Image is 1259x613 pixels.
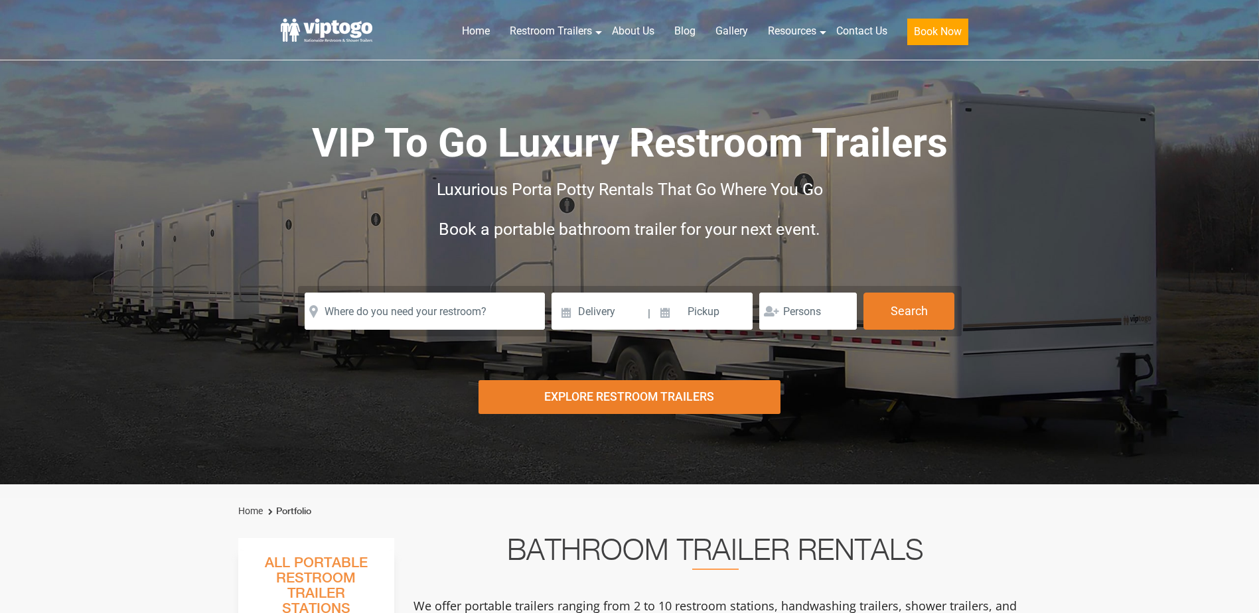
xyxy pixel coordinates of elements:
input: Persons [759,293,857,330]
span: Book a portable bathroom trailer for your next event. [439,220,820,239]
span: | [648,293,650,335]
a: Blog [664,17,705,46]
span: Luxurious Porta Potty Rentals That Go Where You Go [437,180,823,199]
div: Explore Restroom Trailers [479,380,780,414]
a: Resources [758,17,826,46]
span: VIP To Go Luxury Restroom Trailers [312,119,948,167]
button: Book Now [907,19,968,45]
a: Home [238,506,263,516]
a: Restroom Trailers [500,17,602,46]
h2: Bathroom Trailer Rentals [412,538,1019,570]
button: Search [863,293,954,330]
a: Book Now [897,17,978,53]
input: Pickup [652,293,753,330]
li: Portfolio [265,504,311,519]
input: Delivery [552,293,646,330]
input: Where do you need your restroom? [305,293,545,330]
a: About Us [602,17,664,46]
a: Home [452,17,500,46]
a: Contact Us [826,17,897,46]
a: Gallery [705,17,758,46]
